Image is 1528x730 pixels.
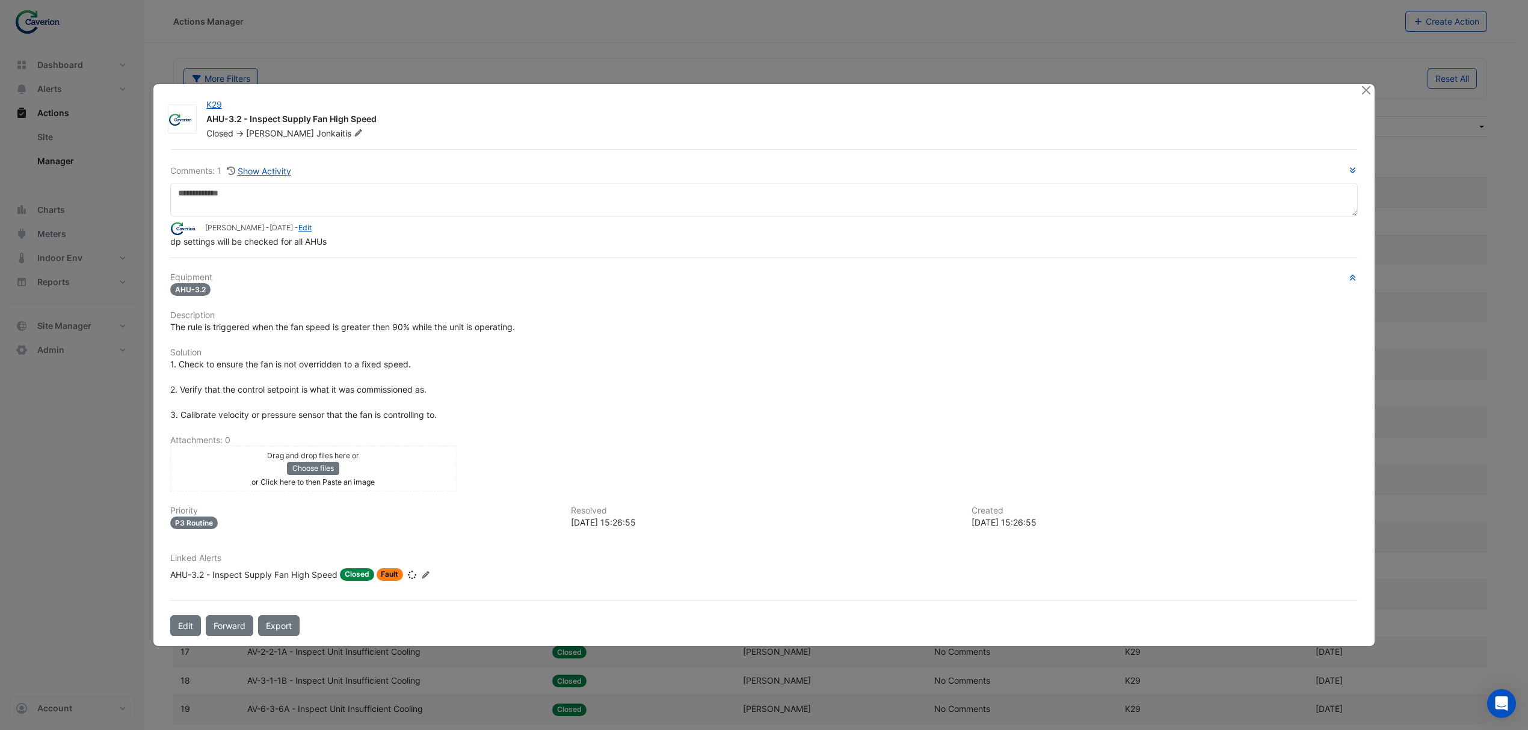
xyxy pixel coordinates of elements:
h6: Created [972,506,1358,516]
div: Open Intercom Messenger [1487,689,1516,718]
a: Export [258,615,300,636]
div: Comments: 1 [170,164,292,178]
a: K29 [206,99,222,109]
div: [DATE] 15:26:55 [571,516,957,529]
span: dp settings will be checked for all AHUs [170,236,327,247]
h6: Description [170,310,1358,321]
span: Closed [340,568,374,581]
h6: Solution [170,348,1358,358]
small: Drag and drop files here or [267,451,359,460]
small: [PERSON_NAME] - - [205,222,312,233]
h6: Linked Alerts [170,553,1358,563]
fa-icon: Edit Linked Alerts [421,571,430,580]
button: Show Activity [226,164,292,178]
button: Forward [206,615,253,636]
h6: Resolved [571,506,957,516]
button: Close [1360,84,1372,97]
span: The rule is triggered when the fan speed is greater then 90% while the unit is operating. [170,322,515,332]
span: 2025-08-08 15:26:56 [270,223,293,232]
span: Closed [206,128,233,138]
img: Caverion [168,114,196,126]
div: [DATE] 15:26:55 [972,516,1358,529]
div: AHU-3.2 - Inspect Supply Fan High Speed [206,113,1346,127]
span: 1. Check to ensure the fan is not overridden to a fixed speed. 2. Verify that the control setpoin... [170,359,437,420]
img: Caverion [170,222,200,235]
span: Fault [377,568,404,581]
button: Edit [170,615,201,636]
span: AHU-3.2 [170,283,211,296]
button: Choose files [287,462,339,475]
small: or Click here to then Paste an image [251,477,375,486]
h6: Equipment [170,272,1358,283]
a: Edit [298,223,312,232]
h6: Attachments: 0 [170,435,1358,446]
div: P3 Routine [170,517,218,529]
span: [PERSON_NAME] [246,128,314,138]
h6: Priority [170,506,556,516]
span: Jonkaitis [316,127,365,140]
div: AHU-3.2 - Inspect Supply Fan High Speed [170,568,337,581]
span: -> [236,128,244,138]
